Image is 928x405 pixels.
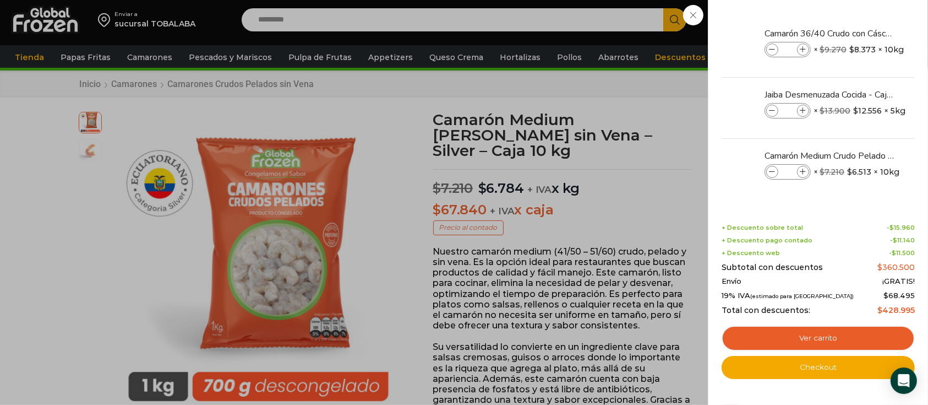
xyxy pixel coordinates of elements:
bdi: 11.500 [892,249,915,257]
bdi: 8.373 [849,44,876,55]
span: + Descuento pago contado [722,237,812,244]
span: $ [883,291,888,300]
span: 68.495 [883,291,915,300]
span: $ [847,166,852,177]
span: $ [820,106,825,116]
span: × × 10kg [814,164,899,180]
bdi: 11.140 [893,236,915,244]
span: Envío [722,277,741,286]
span: $ [892,249,896,257]
a: Ver carrito [722,326,915,351]
input: Product quantity [779,166,796,178]
span: 19% IVA [722,291,854,300]
span: $ [849,44,854,55]
span: Subtotal con descuentos [722,263,823,272]
bdi: 360.500 [877,262,915,272]
bdi: 12.556 [853,105,882,116]
a: Camarón 36/40 Crudo con Cáscara - Super Prime - Caja 10 kg [765,28,896,40]
span: - [887,224,915,231]
span: $ [889,224,894,231]
div: Open Intercom Messenger [891,368,917,394]
span: $ [877,305,882,315]
span: $ [893,236,897,244]
a: Jaiba Desmenuzada Cocida - Caja 5 kg [765,89,896,101]
small: (estimado para [GEOGRAPHIC_DATA]) [750,293,854,299]
span: Total con descuentos: [722,306,810,315]
span: ¡GRATIS! [882,277,915,286]
span: - [889,250,915,257]
span: × × 10kg [814,42,904,57]
span: $ [853,105,858,116]
span: - [890,237,915,244]
bdi: 13.900 [820,106,850,116]
span: $ [877,262,882,272]
span: + Descuento sobre total [722,224,803,231]
span: $ [820,45,825,55]
span: + Descuento web [722,250,780,257]
span: × × 5kg [814,103,905,118]
input: Product quantity [779,105,796,117]
bdi: 9.270 [820,45,847,55]
a: Camarón Medium Crudo Pelado sin Vena - Silver - Caja 10 kg [765,150,896,162]
span: $ [820,167,825,177]
bdi: 6.513 [847,166,871,177]
bdi: 15.960 [889,224,915,231]
bdi: 7.210 [820,167,844,177]
bdi: 428.995 [877,305,915,315]
a: Checkout [722,356,915,379]
input: Product quantity [779,44,796,56]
